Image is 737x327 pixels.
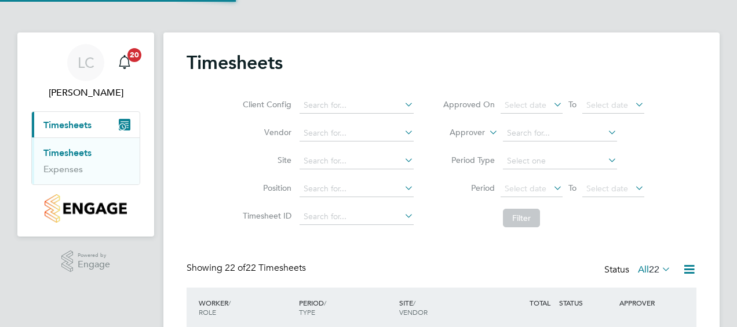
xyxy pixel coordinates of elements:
[443,99,495,110] label: Approved On
[228,298,231,307] span: /
[565,180,580,195] span: To
[505,183,546,194] span: Select date
[196,292,296,322] div: WORKER
[61,250,111,272] a: Powered byEngage
[43,147,92,158] a: Timesheets
[586,183,628,194] span: Select date
[78,55,94,70] span: LC
[300,181,414,197] input: Search for...
[300,97,414,114] input: Search for...
[32,112,140,137] button: Timesheets
[239,210,291,221] label: Timesheet ID
[638,264,671,275] label: All
[45,194,126,223] img: countryside-properties-logo-retina.png
[187,262,308,274] div: Showing
[17,32,154,237] nav: Main navigation
[225,262,306,274] span: 22 Timesheets
[187,51,283,74] h2: Timesheets
[239,155,291,165] label: Site
[113,44,136,81] a: 20
[199,307,216,317] span: ROLE
[299,307,315,317] span: TYPE
[324,298,326,307] span: /
[530,298,550,307] span: TOTAL
[443,183,495,193] label: Period
[503,209,540,227] button: Filter
[31,44,140,100] a: LC[PERSON_NAME]
[43,163,83,175] a: Expenses
[78,260,110,270] span: Engage
[239,99,291,110] label: Client Config
[78,250,110,260] span: Powered by
[443,155,495,165] label: Period Type
[556,292,616,313] div: STATUS
[239,127,291,137] label: Vendor
[127,48,141,62] span: 20
[505,100,546,110] span: Select date
[604,262,673,278] div: Status
[300,209,414,225] input: Search for...
[31,86,140,100] span: Lee Cottrell
[296,292,396,322] div: PERIOD
[300,125,414,141] input: Search for...
[649,264,659,275] span: 22
[433,127,485,139] label: Approver
[503,153,617,169] input: Select one
[503,125,617,141] input: Search for...
[32,137,140,184] div: Timesheets
[225,262,246,274] span: 22 of
[616,292,677,313] div: APPROVER
[565,97,580,112] span: To
[43,119,92,130] span: Timesheets
[239,183,291,193] label: Position
[413,298,415,307] span: /
[300,153,414,169] input: Search for...
[399,307,428,317] span: VENDOR
[586,100,628,110] span: Select date
[396,292,497,322] div: SITE
[31,194,140,223] a: Go to home page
